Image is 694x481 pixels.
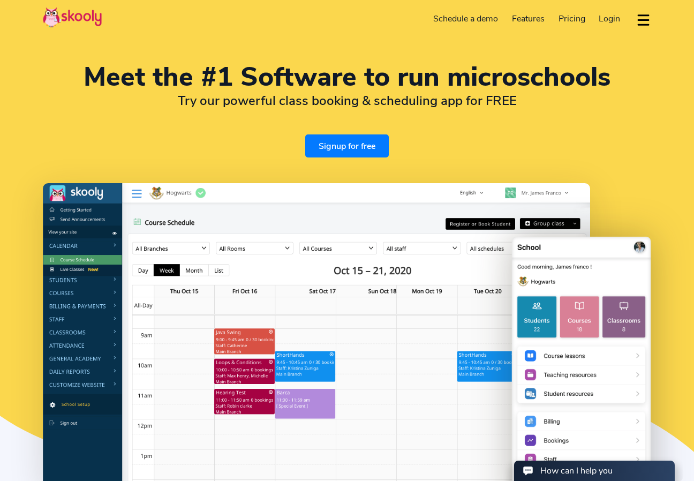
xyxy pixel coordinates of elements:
[505,10,552,27] a: Features
[427,10,506,27] a: Schedule a demo
[636,7,651,32] button: dropdown menu
[559,13,585,25] span: Pricing
[599,13,620,25] span: Login
[305,134,389,157] a: Signup for free
[43,93,651,109] h2: Try our powerful class booking & scheduling app for FREE
[43,64,651,90] h1: Meet the #1 Software to run microschools
[592,10,627,27] a: Login
[552,10,592,27] a: Pricing
[43,7,102,28] img: Skooly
